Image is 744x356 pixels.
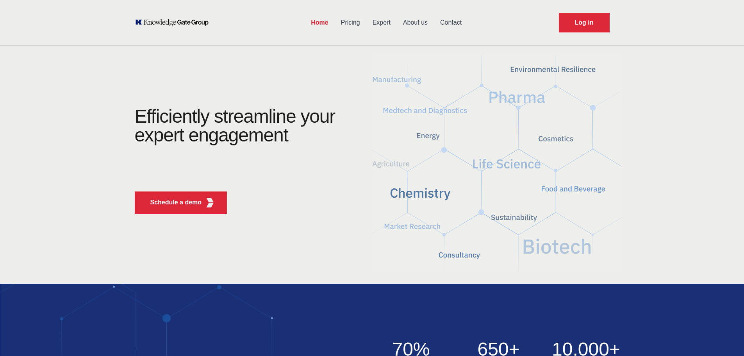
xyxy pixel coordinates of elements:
img: KGG Fifth Element RED [205,198,215,208]
img: KGG Fifth Element RED [372,51,622,276]
a: Request Demo [559,13,610,32]
a: Pricing [335,13,366,33]
a: Home [305,13,334,33]
a: About us [397,13,434,33]
h1: Efficiently streamline your expert engagement [135,106,335,145]
a: Contact [434,13,468,33]
button: Schedule a demoKGG Fifth Element RED [135,191,227,214]
a: KOL Knowledge Platform: Talk to Key External Experts (KEE) [135,19,214,27]
a: Expert [366,13,397,33]
p: Schedule a demo [150,198,202,207]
